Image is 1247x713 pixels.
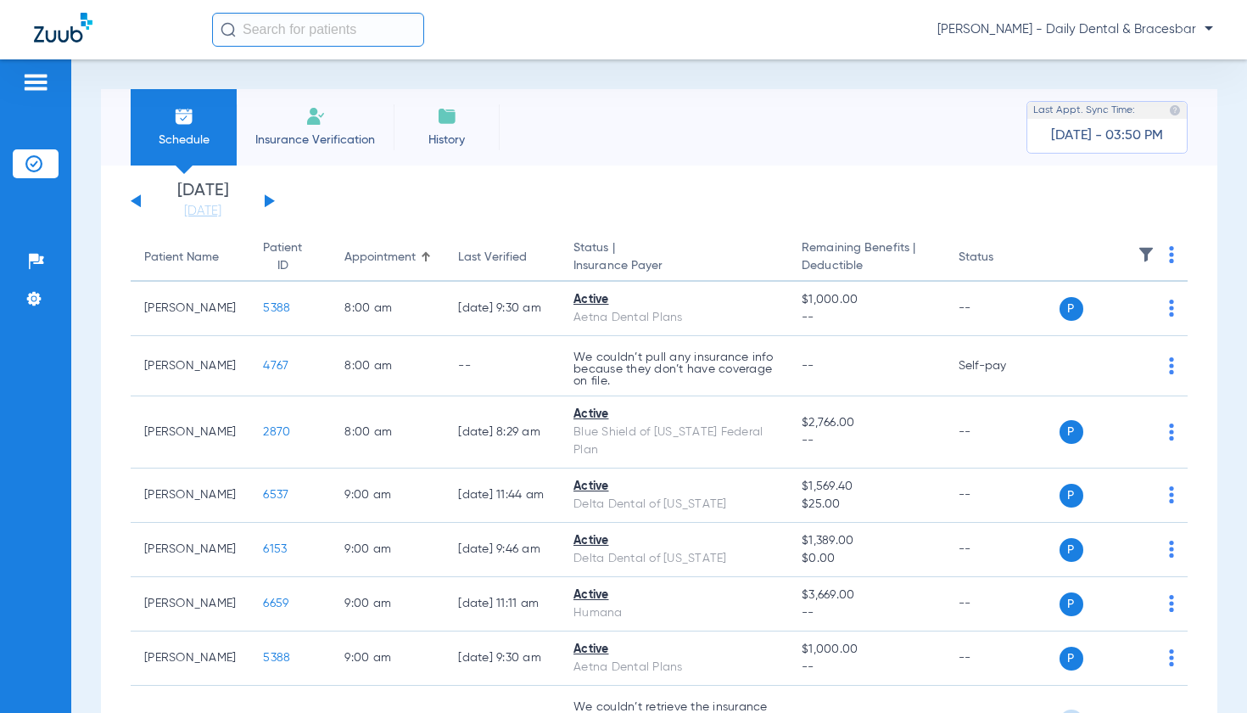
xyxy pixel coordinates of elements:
span: [DATE] - 03:50 PM [1051,127,1163,144]
span: $2,766.00 [802,414,931,432]
div: Delta Dental of [US_STATE] [573,550,774,568]
div: Aetna Dental Plans [573,659,774,677]
img: last sync help info [1169,104,1181,116]
span: $1,000.00 [802,641,931,659]
td: 9:00 AM [331,469,445,523]
span: P [1060,647,1083,671]
img: x.svg [1131,300,1148,317]
li: [DATE] [152,182,254,220]
td: -- [945,282,1060,336]
span: 5388 [263,652,290,664]
img: group-dot-blue.svg [1169,424,1174,441]
td: 9:00 AM [331,577,445,632]
span: -- [802,309,931,327]
img: group-dot-blue.svg [1169,595,1174,612]
span: P [1060,420,1083,444]
span: P [1060,538,1083,562]
span: 5388 [263,302,290,314]
td: 9:00 AM [331,523,445,577]
img: group-dot-blue.svg [1169,246,1174,263]
span: -- [802,432,931,450]
img: group-dot-blue.svg [1169,300,1174,317]
th: Remaining Benefits | [788,234,944,282]
td: [DATE] 9:46 AM [445,523,560,577]
img: Search Icon [221,22,236,37]
div: Active [573,478,774,496]
img: filter.svg [1138,246,1155,263]
span: -- [802,360,814,372]
td: 8:00 AM [331,396,445,469]
td: [DATE] 11:11 AM [445,577,560,632]
div: Delta Dental of [US_STATE] [573,496,774,514]
img: group-dot-blue.svg [1169,541,1174,558]
span: -- [802,604,931,622]
img: History [437,106,457,126]
td: [PERSON_NAME] [131,469,249,523]
span: $1,389.00 [802,532,931,550]
img: Zuub Logo [34,13,92,42]
span: $0.00 [802,550,931,568]
span: Insurance Payer [573,257,774,275]
div: Active [573,641,774,659]
td: [PERSON_NAME] [131,336,249,396]
span: [PERSON_NAME] - Daily Dental & Bracesbar [937,21,1213,38]
span: $3,669.00 [802,587,931,604]
div: Active [573,532,774,550]
span: P [1060,484,1083,508]
img: x.svg [1131,595,1148,612]
div: Appointment [344,249,431,267]
div: Appointment [344,249,416,267]
td: -- [945,396,1060,469]
span: $1,000.00 [802,291,931,309]
a: [DATE] [152,203,254,220]
th: Status [945,234,1060,282]
td: [DATE] 9:30 AM [445,282,560,336]
div: Last Verified [458,249,527,267]
img: x.svg [1131,649,1148,666]
div: Patient Name [144,249,236,267]
div: Active [573,587,774,604]
td: -- [945,523,1060,577]
td: [PERSON_NAME] [131,523,249,577]
td: [DATE] 11:44 AM [445,469,560,523]
span: 4767 [263,360,288,372]
th: Status | [560,234,788,282]
div: Active [573,291,774,309]
img: Manual Insurance Verification [305,106,326,126]
div: Blue Shield of [US_STATE] Federal Plan [573,424,774,459]
p: We couldn’t pull any insurance info because they don’t have coverage on file. [573,351,774,387]
div: Aetna Dental Plans [573,309,774,327]
span: 6153 [263,543,287,555]
span: Deductible [802,257,931,275]
div: Last Verified [458,249,546,267]
td: [DATE] 8:29 AM [445,396,560,469]
span: Schedule [143,132,224,149]
img: x.svg [1131,357,1148,374]
iframe: Chat Widget [1162,632,1247,713]
td: [PERSON_NAME] [131,577,249,632]
span: P [1060,592,1083,616]
td: [PERSON_NAME] [131,396,249,469]
img: x.svg [1131,541,1148,558]
span: $25.00 [802,496,931,514]
span: Last Appt. Sync Time: [1033,102,1135,119]
img: group-dot-blue.svg [1169,357,1174,374]
img: Schedule [174,106,194,126]
img: x.svg [1131,486,1148,503]
span: -- [802,659,931,677]
img: group-dot-blue.svg [1169,486,1174,503]
span: 2870 [263,426,290,438]
td: [PERSON_NAME] [131,282,249,336]
td: [PERSON_NAME] [131,632,249,686]
td: [DATE] 9:30 AM [445,632,560,686]
td: 8:00 AM [331,336,445,396]
span: 6537 [263,489,288,501]
div: Patient ID [263,239,317,275]
td: -- [945,577,1060,632]
td: -- [445,336,560,396]
span: P [1060,297,1083,321]
td: 9:00 AM [331,632,445,686]
td: Self-pay [945,336,1060,396]
td: 8:00 AM [331,282,445,336]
